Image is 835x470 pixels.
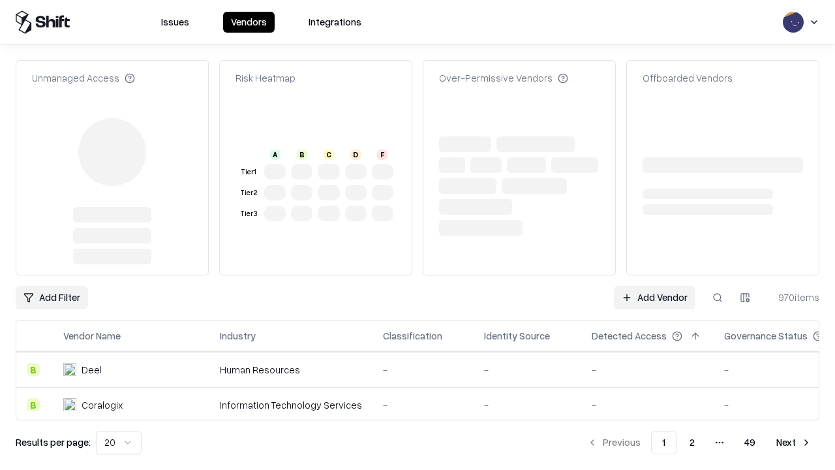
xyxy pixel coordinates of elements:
div: - [592,363,703,377]
div: - [484,398,571,412]
div: - [592,398,703,412]
button: 1 [651,431,676,454]
div: - [484,363,571,377]
button: Add Filter [16,286,88,309]
button: 2 [679,431,705,454]
img: Coralogix [63,398,76,411]
div: Human Resources [220,363,362,377]
div: Risk Heatmap [235,71,296,85]
p: Results per page: [16,435,91,449]
div: Over-Permissive Vendors [439,71,568,85]
div: Tier 1 [238,166,259,178]
div: Tier 3 [238,208,259,219]
img: Deel [63,363,76,376]
button: Integrations [301,12,369,33]
div: Information Technology Services [220,398,362,412]
div: Deel [82,363,102,377]
div: Industry [220,329,256,343]
div: Offboarded Vendors [643,71,733,85]
div: Governance Status [724,329,808,343]
div: Tier 2 [238,187,259,198]
div: B [297,149,307,160]
div: Vendor Name [63,329,121,343]
div: F [377,149,387,160]
div: - [383,398,463,412]
div: B [27,398,40,411]
a: Add Vendor [614,286,695,309]
div: Coralogix [82,398,123,412]
div: - [383,363,463,377]
button: Issues [153,12,197,33]
button: Next [768,431,819,454]
div: 970 items [767,290,819,304]
div: Unmanaged Access [32,71,135,85]
div: C [324,149,334,160]
div: B [27,363,40,376]
div: Detected Access [592,329,667,343]
nav: pagination [579,431,819,454]
div: Identity Source [484,329,550,343]
div: A [270,149,281,160]
button: 49 [734,431,766,454]
div: D [350,149,361,160]
div: Classification [383,329,442,343]
button: Vendors [223,12,275,33]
